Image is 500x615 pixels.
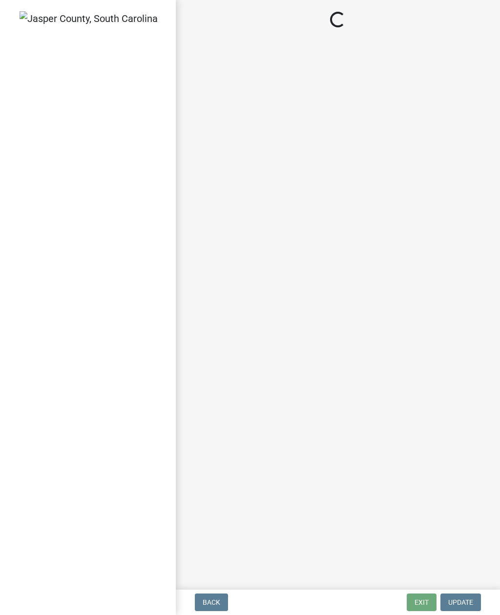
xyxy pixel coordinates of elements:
button: Exit [407,594,437,611]
span: Back [203,598,220,606]
button: Update [440,594,481,611]
img: Jasper County, South Carolina [20,11,158,26]
button: Back [195,594,228,611]
span: Update [448,598,473,606]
